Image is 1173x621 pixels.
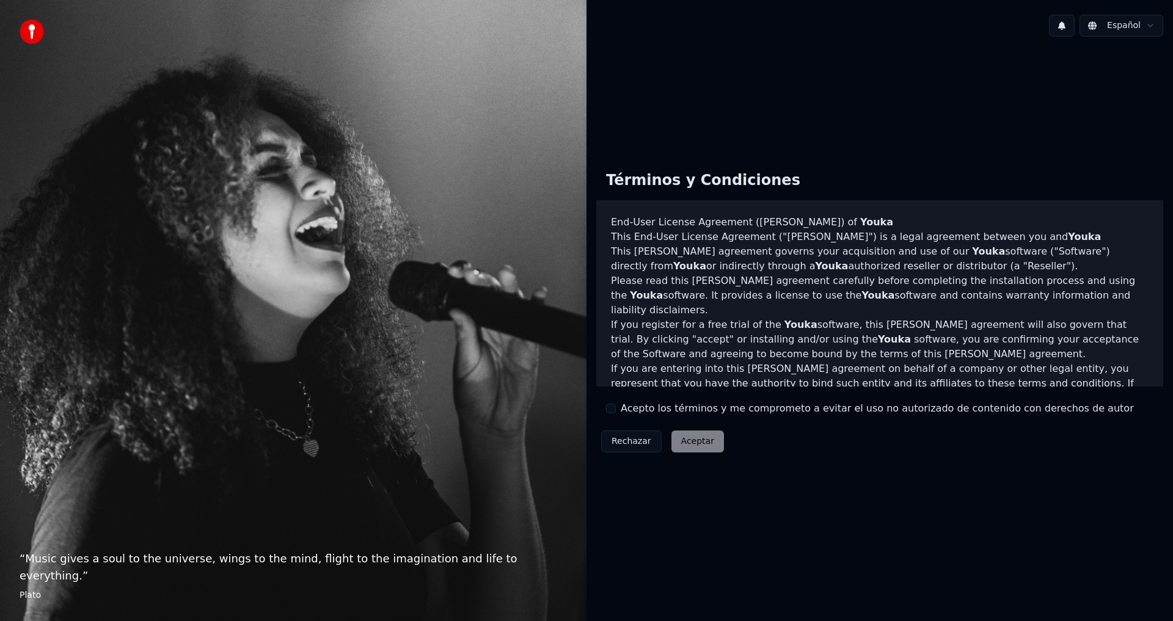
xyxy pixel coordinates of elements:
[861,289,894,301] span: Youka
[611,318,1149,361] p: If you register for a free trial of the software, this [PERSON_NAME] agreement will also govern t...
[611,361,1149,420] p: If you are entering into this [PERSON_NAME] agreement on behalf of a company or other legal entit...
[1068,231,1101,242] span: Youka
[596,161,810,200] div: Términos y Condiciones
[972,245,1005,257] span: Youka
[20,550,567,584] p: “ Music gives a soul to the universe, wings to the mind, flight to the imagination and life to ev...
[784,319,817,330] span: Youka
[673,260,706,272] span: Youka
[601,430,662,452] button: Rechazar
[860,216,893,228] span: Youka
[611,215,1149,230] h3: End-User License Agreement ([PERSON_NAME]) of
[20,20,44,44] img: youka
[611,230,1149,244] p: This End-User License Agreement ("[PERSON_NAME]") is a legal agreement between you and
[815,260,848,272] span: Youka
[630,289,663,301] span: Youka
[878,333,911,345] span: Youka
[611,274,1149,318] p: Please read this [PERSON_NAME] agreement carefully before completing the installation process and...
[20,589,567,601] footer: Plato
[621,401,1134,416] label: Acepto los términos y me comprometo a evitar el uso no autorizado de contenido con derechos de autor
[611,244,1149,274] p: This [PERSON_NAME] agreement governs your acquisition and use of our software ("Software") direct...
